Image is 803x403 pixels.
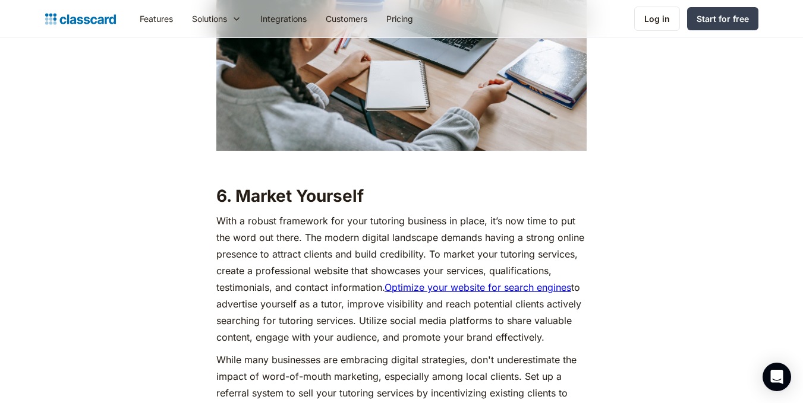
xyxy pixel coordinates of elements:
div: Solutions [192,12,227,25]
a: home [45,11,116,27]
h2: 6. Market Yourself [216,185,587,207]
a: Pricing [377,5,423,32]
a: Customers [316,5,377,32]
div: Solutions [182,5,251,32]
a: Log in [634,7,680,31]
a: Features [130,5,182,32]
a: Optimize your website for search engines [385,281,571,293]
p: With a robust framework for your tutoring business in place, it’s now time to put the word out th... [216,212,587,345]
div: Log in [644,12,670,25]
a: Start for free [687,7,758,30]
div: Open Intercom Messenger [763,363,791,391]
div: Start for free [697,12,749,25]
p: ‍ [216,157,587,173]
a: Integrations [251,5,316,32]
